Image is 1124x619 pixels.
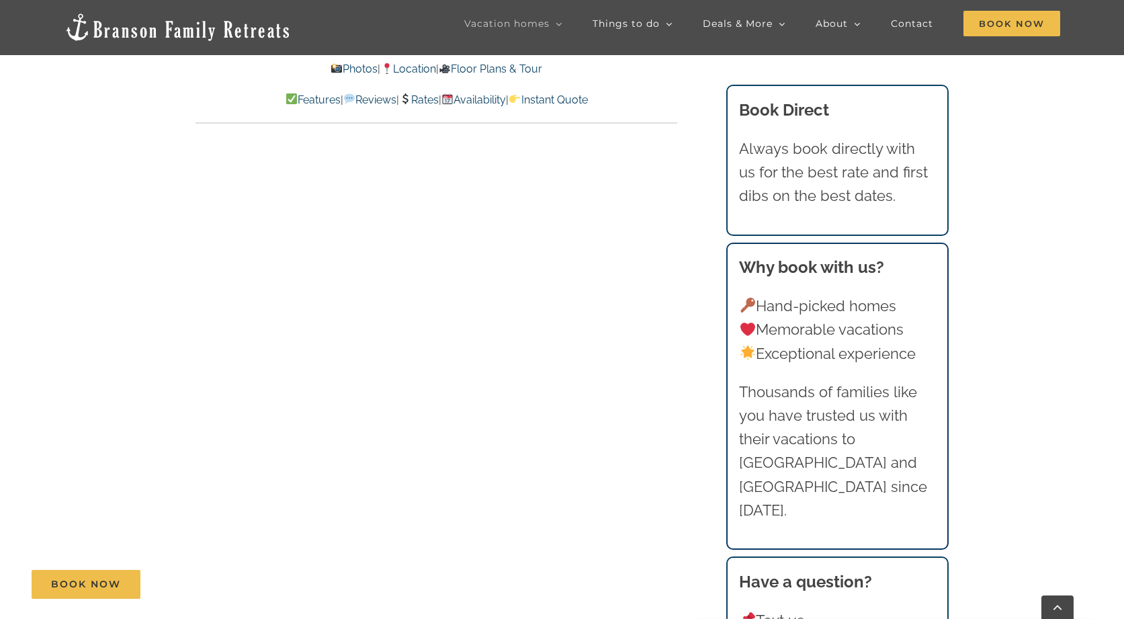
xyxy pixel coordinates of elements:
[816,19,848,28] span: About
[891,19,933,28] span: Contact
[593,19,660,28] span: Things to do
[739,380,935,522] p: Thousands of families like you have trusted us with their vacations to [GEOGRAPHIC_DATA] and [GEO...
[740,322,755,337] img: ❤️
[464,8,562,39] a: Vacation homes
[442,93,453,104] img: 📆
[464,19,550,28] span: Vacation homes
[509,93,587,106] a: Instant Quote
[51,579,121,590] span: Book Now
[32,570,140,599] a: Book Now
[740,298,755,313] img: 🔑
[286,93,297,104] img: ✅
[509,93,520,104] img: 👉
[399,93,439,106] a: Rates
[739,294,935,366] p: Hand-picked homes Memorable vacations Exceptional experience
[703,8,785,39] a: Deals & More
[739,255,935,280] h3: Why book with us?
[739,100,829,120] b: Book Direct
[64,12,292,42] img: Branson Family Retreats Logo
[400,93,410,104] img: 💲
[344,93,355,104] img: 💬
[891,8,933,39] a: Contact
[196,91,677,109] p: | | | |
[703,19,773,28] span: Deals & More
[593,8,673,39] a: Things to do
[343,93,396,106] a: Reviews
[963,11,1060,36] span: Book Now
[441,93,506,106] a: Availability
[464,8,1060,39] nav: Main Menu Sticky
[740,345,755,360] img: 🌟
[285,93,340,106] a: Features
[816,8,861,39] a: About
[739,137,935,208] p: Always book directly with us for the best rate and first dibs on the best dates.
